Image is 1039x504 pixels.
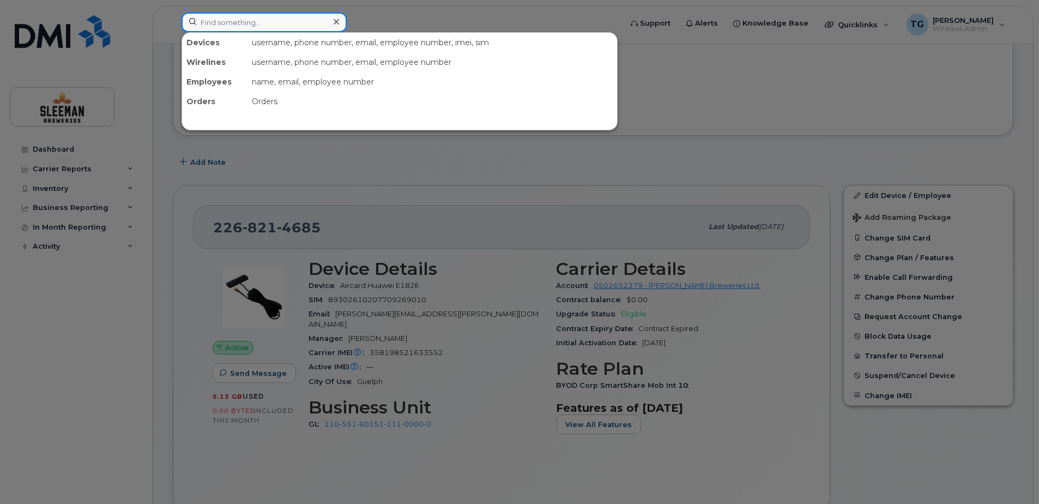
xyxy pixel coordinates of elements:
[247,52,617,72] div: username, phone number, email, employee number
[247,92,617,111] div: Orders
[247,33,617,52] div: username, phone number, email, employee number, imei, sim
[247,72,617,92] div: name, email, employee number
[182,52,247,72] div: Wirelines
[182,72,247,92] div: Employees
[182,33,247,52] div: Devices
[182,92,247,111] div: Orders
[182,13,347,32] input: Find something...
